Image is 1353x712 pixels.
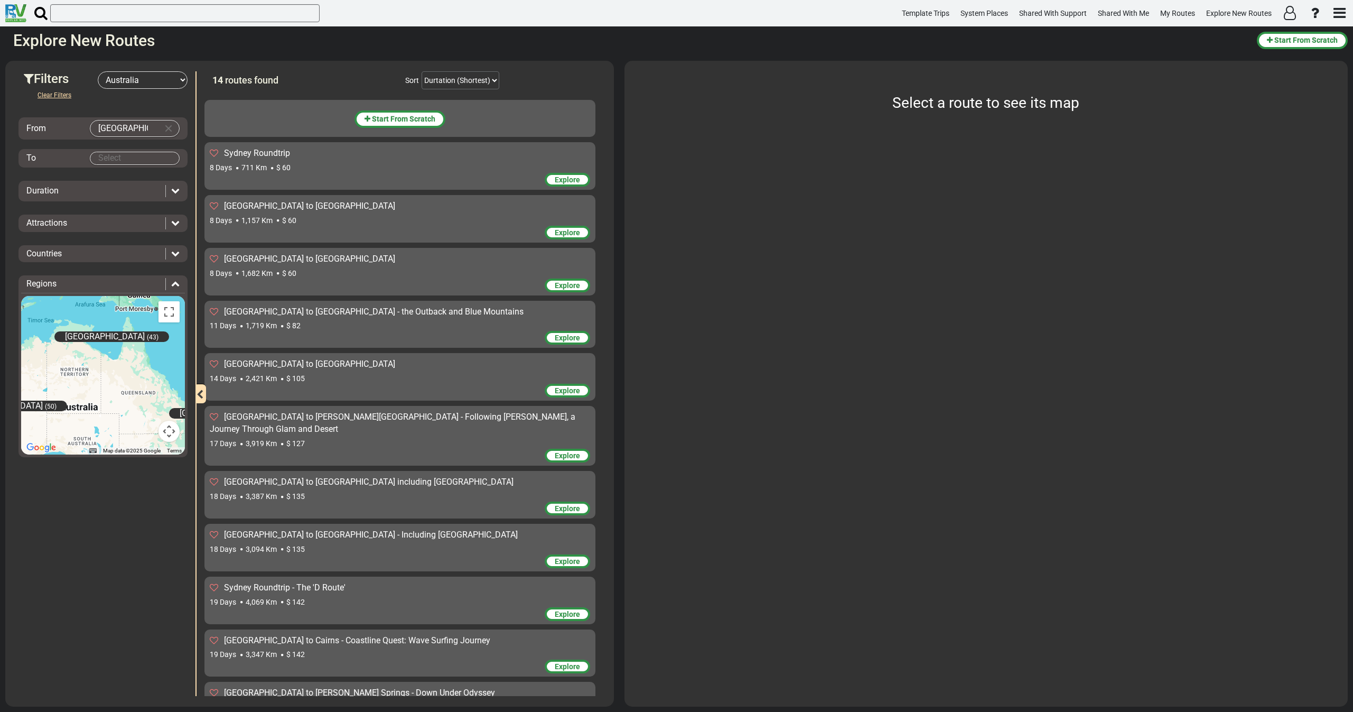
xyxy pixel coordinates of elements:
[224,635,490,645] span: [GEOGRAPHIC_DATA] to Cairns - Coastline Quest: Wave Surfing Journey
[147,334,158,341] span: (43)
[224,307,524,317] span: [GEOGRAPHIC_DATA] to [GEOGRAPHIC_DATA] - the Outback and Blue Mountains
[246,374,277,383] span: 2,421 Km
[90,121,158,136] input: Select
[210,545,236,553] span: 18 Days
[1274,36,1338,44] span: Start From Scratch
[24,441,59,455] a: Open this area in Google Maps (opens a new window)
[1019,9,1087,17] span: Shared With Support
[405,75,419,86] div: Sort
[1093,3,1154,24] a: Shared With Me
[893,94,1080,112] span: Select a route to see its map
[1201,3,1276,24] a: Explore New Routes
[286,598,305,606] span: $ 142
[545,331,590,345] div: Explore
[1155,3,1200,24] a: My Routes
[241,216,273,225] span: 1,157 Km
[204,301,595,348] div: [GEOGRAPHIC_DATA] to [GEOGRAPHIC_DATA] - the Outback and Blue Mountains 11 Days 1,719 Km $ 82 Exp...
[372,115,435,123] span: Start From Scratch
[545,607,590,621] div: Explore
[225,75,278,86] span: routes found
[276,163,291,172] span: $ 60
[1014,3,1091,24] a: Shared With Support
[158,301,180,322] button: Toggle fullscreen view
[960,9,1008,17] span: System Places
[897,3,954,24] a: Template Trips
[286,492,305,501] span: $ 135
[210,492,236,501] span: 18 Days
[354,110,445,128] button: Start From Scratch
[545,660,590,673] div: Explore
[241,163,267,172] span: 711 Km
[90,152,179,164] input: Select
[241,269,273,278] span: 1,682 Km
[1206,9,1272,17] span: Explore New Routes
[29,89,80,101] button: Clear Filters
[286,439,305,448] span: $ 127
[26,248,62,258] span: Countries
[282,216,296,225] span: $ 60
[224,254,395,264] span: [GEOGRAPHIC_DATA] to [GEOGRAPHIC_DATA]
[246,439,277,448] span: 3,919 Km
[555,386,580,395] span: Explore
[210,412,575,434] span: [GEOGRAPHIC_DATA] to [PERSON_NAME][GEOGRAPHIC_DATA] - Following [PERSON_NAME], a Journey Through ...
[204,630,595,677] div: [GEOGRAPHIC_DATA] to Cairns - Coastline Quest: Wave Surfing Journey 19 Days 3,347 Km $ 142 Explore
[204,142,595,190] div: Sydney Roundtrip 8 Days 711 Km $ 60 Explore
[24,72,98,86] h3: Filters
[224,201,395,211] span: [GEOGRAPHIC_DATA] to [GEOGRAPHIC_DATA]
[545,449,590,463] div: Explore
[167,448,182,454] a: Terms (opens in new tab)
[282,269,296,278] span: $ 60
[204,471,595,519] div: [GEOGRAPHIC_DATA] to [GEOGRAPHIC_DATA] including [GEOGRAPHIC_DATA] 18 Days 3,387 Km $ 135 Explore
[1257,32,1348,49] button: Start From Scratch
[555,228,580,237] span: Explore
[26,153,36,163] span: To
[21,185,185,197] div: Duration
[204,195,595,243] div: [GEOGRAPHIC_DATA] to [GEOGRAPHIC_DATA] 8 Days 1,157 Km $ 60 Explore
[224,530,518,540] span: [GEOGRAPHIC_DATA] to [GEOGRAPHIC_DATA] - Including [GEOGRAPHIC_DATA]
[286,321,301,330] span: $ 82
[224,359,395,369] span: [GEOGRAPHIC_DATA] to [GEOGRAPHIC_DATA]
[24,441,59,455] img: Google
[1098,9,1149,17] span: Shared With Me
[103,448,161,454] span: Map data ©2025 Google
[545,173,590,187] div: Explore
[13,32,1249,49] h2: Explore New Routes
[545,502,590,515] div: Explore
[956,3,1013,24] a: System Places
[210,163,232,172] span: 8 Days
[204,577,595,624] div: Sydney Roundtrip - The 'D Route' 19 Days 4,069 Km $ 142 Explore
[545,554,590,568] div: Explore
[286,650,305,659] span: $ 142
[555,175,580,184] span: Explore
[204,524,595,571] div: [GEOGRAPHIC_DATA] to [GEOGRAPHIC_DATA] - Including [GEOGRAPHIC_DATA] 18 Days 3,094 Km $ 135 Explore
[224,582,346,593] span: Sydney Roundtrip - The 'D Route'
[246,492,277,501] span: 3,387 Km
[65,332,145,342] span: [GEOGRAPHIC_DATA]
[1160,9,1195,17] span: My Routes
[555,504,580,513] span: Explore
[246,545,277,553] span: 3,094 Km
[286,545,305,553] span: $ 135
[545,226,590,239] div: Explore
[210,321,236,330] span: 11 Days
[5,4,26,22] img: RvPlanetLogo.png
[555,557,580,566] span: Explore
[204,248,595,295] div: [GEOGRAPHIC_DATA] to [GEOGRAPHIC_DATA] 8 Days 1,682 Km $ 60 Explore
[902,9,949,17] span: Template Trips
[555,662,580,671] span: Explore
[204,406,595,466] div: [GEOGRAPHIC_DATA] to [PERSON_NAME][GEOGRAPHIC_DATA] - Following [PERSON_NAME], a Journey Through ...
[26,218,67,228] span: Attractions
[210,374,236,383] span: 14 Days
[45,403,57,411] span: (50)
[161,121,176,136] button: Clear Input
[555,451,580,460] span: Explore
[224,148,290,158] span: Sydney Roundtrip
[545,384,590,397] div: Explore
[26,279,57,289] span: Regions
[210,598,236,606] span: 19 Days
[26,123,46,133] span: From
[21,217,185,229] div: Attractions
[210,650,236,659] span: 19 Days
[246,598,277,606] span: 4,069 Km
[246,650,277,659] span: 3,347 Km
